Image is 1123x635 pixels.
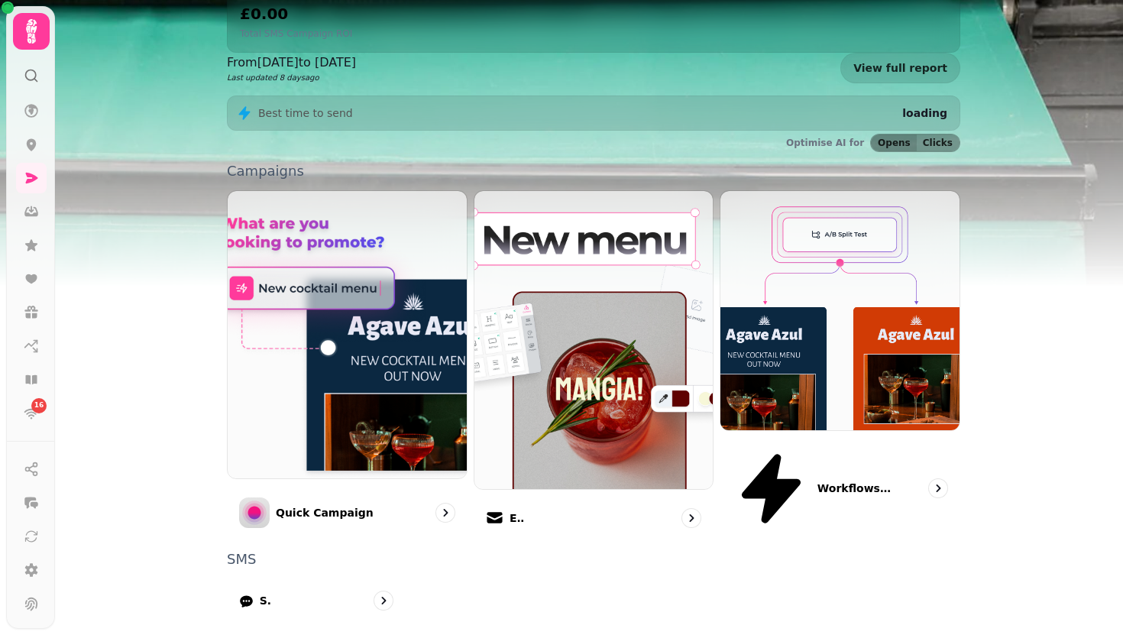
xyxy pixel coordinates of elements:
[276,505,374,520] p: Quick Campaign
[840,53,960,83] a: View full report
[917,134,960,151] button: Clicks
[16,398,47,429] a: 16
[376,593,391,608] svg: go to
[227,72,356,83] p: Last updated 8 days ago
[227,190,468,540] a: Quick CampaignQuick Campaign
[258,105,353,121] p: Best time to send
[227,578,406,623] a: SMS
[871,134,917,151] button: Opens
[902,107,947,119] span: loading
[510,510,525,526] p: Email
[817,481,894,496] p: Workflows (coming soon)
[720,191,960,430] img: Workflows (coming soon)
[474,191,714,489] img: Email
[684,510,699,526] svg: go to
[474,190,714,540] a: EmailEmail
[260,593,271,608] p: SMS
[34,400,44,411] span: 16
[240,28,352,40] p: Total SMS Campaign ROI
[227,53,356,72] p: From [DATE] to [DATE]
[878,138,911,147] span: Opens
[438,505,453,520] svg: go to
[227,552,960,566] p: SMS
[720,190,960,540] a: Workflows (coming soon)Workflows (coming soon)
[930,481,946,496] svg: go to
[786,137,864,149] p: Optimise AI for
[923,138,953,147] span: Clicks
[227,164,960,178] p: Campaigns
[228,191,467,478] img: Quick Campaign
[240,3,352,24] h2: £0.00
